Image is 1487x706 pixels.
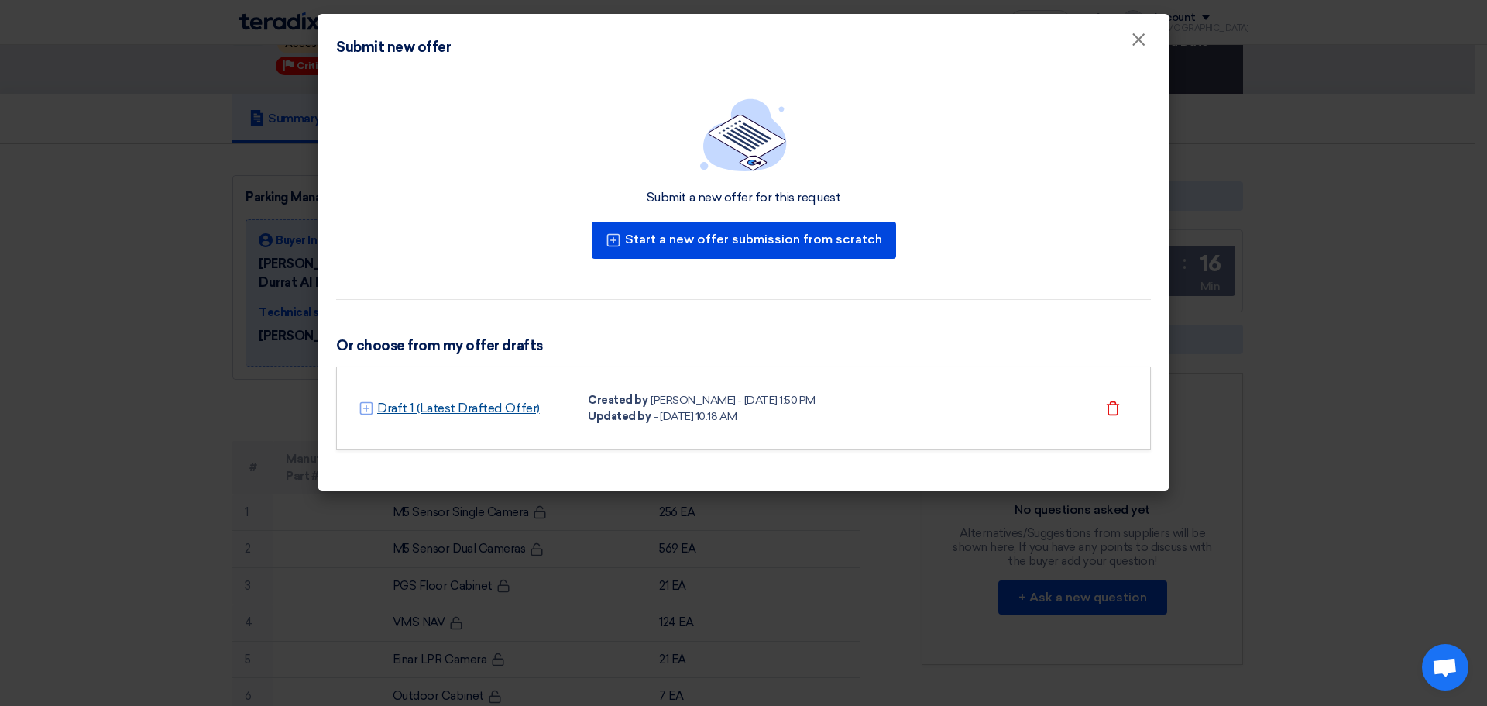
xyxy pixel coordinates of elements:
img: empty_state_list.svg [700,98,787,171]
div: Open chat [1422,644,1468,691]
div: Created by [588,392,647,408]
div: Updated by [588,408,651,425]
div: - [DATE] 10:18 AM [654,408,737,425]
a: Draft 1 (Latest Drafted Offer) [377,399,540,418]
div: [PERSON_NAME] - [DATE] 1:50 PM [651,392,816,408]
div: Submit new offer [336,37,451,58]
button: Close [1118,25,1159,56]
h3: Or choose from my offer drafts [336,337,1151,354]
span: × [1131,28,1146,59]
div: Submit a new offer for this request [647,190,840,206]
button: Start a new offer submission from scratch [592,222,896,259]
